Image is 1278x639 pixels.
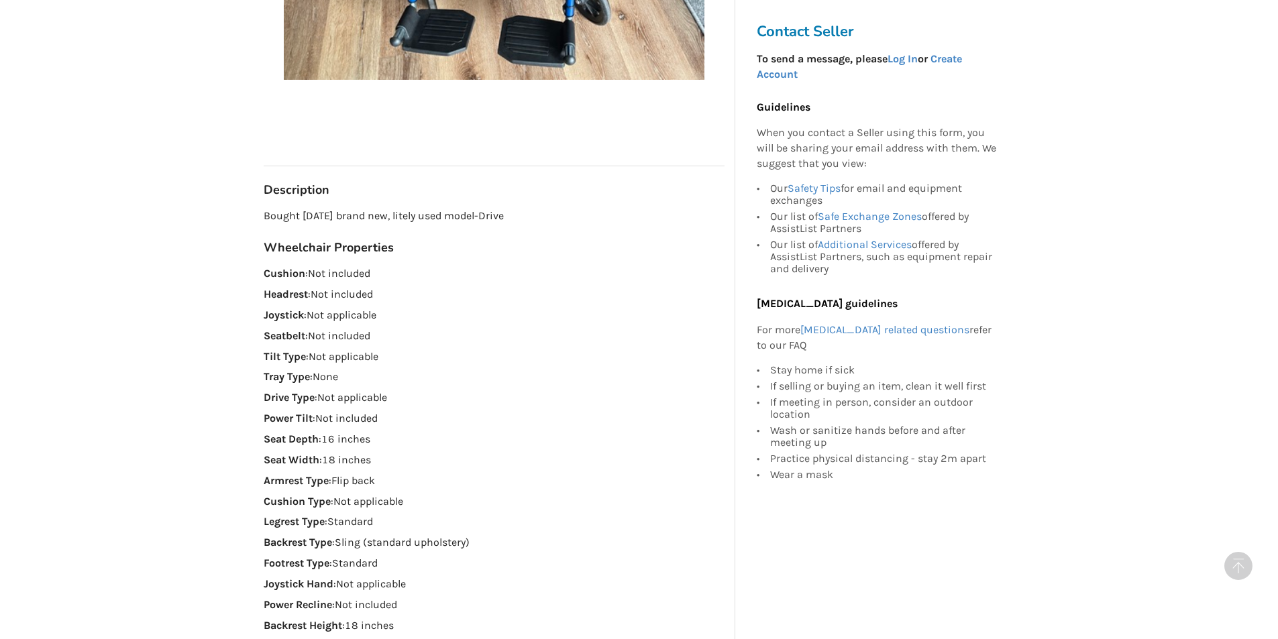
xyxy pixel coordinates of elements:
[264,536,332,548] strong: Backrest Type
[264,329,725,344] p: : Not included
[264,514,725,530] p: : Standard
[264,209,725,224] p: Bought [DATE] brand new, litely used model-Drive
[770,364,997,378] div: Stay home if sick
[264,535,725,550] p: : Sling (standard upholstery)
[770,378,997,394] div: If selling or buying an item, clean it well first
[757,323,997,353] p: For more refer to our FAQ
[264,370,310,383] strong: Tray Type
[770,451,997,467] div: Practice physical distancing - stay 2m apart
[264,577,725,592] p: : Not applicable
[264,453,725,468] p: : 18 inches
[264,577,333,590] strong: Joystick Hand
[757,101,810,113] b: Guidelines
[264,619,342,632] strong: Backrest Height
[800,323,969,336] a: [MEDICAL_DATA] related questions
[264,329,305,342] strong: Seatbelt
[888,52,918,65] a: Log In
[264,515,325,528] strong: Legrest Type
[264,411,725,426] p: : Not included
[264,391,315,404] strong: Drive Type
[264,308,725,323] p: : Not applicable
[264,474,329,487] strong: Armrest Type
[264,557,329,569] strong: Footrest Type
[770,394,997,422] div: If meeting in person, consider an outdoor location
[264,369,725,385] p: : None
[264,266,725,282] p: : Not included
[264,432,319,445] strong: Seat Depth
[264,598,332,611] strong: Power Recline
[264,494,725,510] p: : Not applicable
[264,618,725,634] p: : 18 inches
[264,287,725,302] p: : Not included
[770,237,997,275] div: Our list of offered by AssistList Partners, such as equipment repair and delivery
[757,22,1004,41] h3: Contact Seller
[757,126,997,172] p: When you contact a Seller using this form, you will be sharing your email address with them. We s...
[264,390,725,406] p: : Not applicable
[264,495,331,508] strong: Cushion Type
[818,210,922,223] a: Safe Exchange Zones
[818,238,912,251] a: Additional Services
[770,467,997,481] div: Wear a mask
[264,308,304,321] strong: Joystick
[264,182,725,198] h3: Description
[770,209,997,237] div: Our list of offered by AssistList Partners
[264,597,725,613] p: : Not included
[264,432,725,447] p: : 16 inches
[264,412,313,424] strong: Power Tilt
[757,297,898,310] b: [MEDICAL_DATA] guidelines
[770,422,997,451] div: Wash or sanitize hands before and after meeting up
[788,182,841,194] a: Safety Tips
[264,350,306,363] strong: Tilt Type
[264,453,319,466] strong: Seat Width
[264,267,305,280] strong: Cushion
[264,556,725,571] p: : Standard
[264,288,308,300] strong: Headrest
[264,473,725,489] p: : Flip back
[770,182,997,209] div: Our for email and equipment exchanges
[757,52,962,80] strong: To send a message, please or
[264,240,725,255] h3: Wheelchair Properties
[264,349,725,365] p: : Not applicable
